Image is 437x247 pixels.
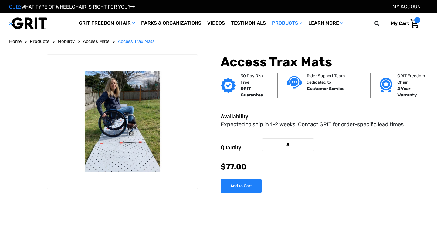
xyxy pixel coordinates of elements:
img: Cart [410,19,419,28]
a: Mobility [58,38,75,45]
dt: Availability: [221,112,259,120]
input: Add to Cart [221,179,262,193]
span: $77.00 [221,162,246,171]
span: QUIZ: [9,4,21,10]
img: Customer service [287,76,302,89]
h1: Access Trax Mats [221,54,428,70]
strong: Customer Service [307,86,344,91]
span: My Cart [391,20,409,26]
strong: 2 Year Warranty [397,86,417,98]
a: Access Mats [83,38,110,45]
a: Cart with 0 items [386,17,420,30]
a: Learn More [305,13,346,33]
dd: Expected to ship in 1-2 weeks. Contact GRIT for order-specific lead times. [221,120,405,129]
a: Videos [204,13,228,33]
label: Quantity: [221,138,259,157]
a: Account [392,4,423,9]
strong: GRIT Guarantee [241,86,263,98]
a: Testimonials [228,13,269,33]
span: Products [30,39,49,44]
a: Access Trax Mats [118,38,155,45]
p: GRIT Freedom Chair [397,73,430,85]
span: Mobility [58,39,75,44]
span: Access Trax Mats [118,39,155,44]
img: GRIT All-Terrain Wheelchair and Mobility Equipment [9,17,47,30]
p: Rider Support Team dedicated to [307,73,361,85]
p: 30 Day Risk-Free [241,73,268,85]
a: Parks & Organizations [138,13,204,33]
img: Access Trax Mats [47,71,197,172]
a: GRIT Freedom Chair [76,13,138,33]
nav: Breadcrumb [9,38,428,45]
a: Home [9,38,22,45]
img: Grit freedom [380,78,392,93]
span: Access Mats [83,39,110,44]
a: QUIZ:WHAT TYPE OF WHEELCHAIR IS RIGHT FOR YOU? [9,4,135,10]
span: Home [9,39,22,44]
input: Search [377,17,386,30]
a: Products [269,13,305,33]
a: Products [30,38,49,45]
img: GRIT Guarantee [221,78,236,93]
